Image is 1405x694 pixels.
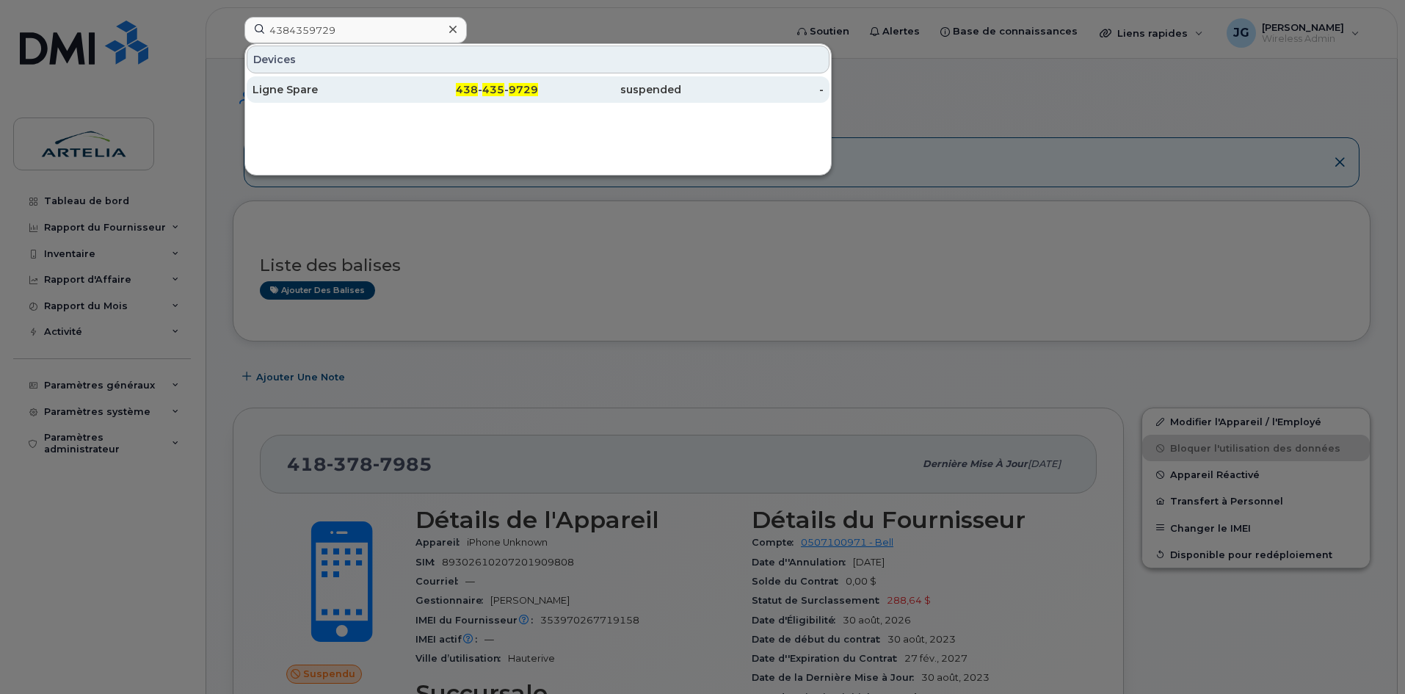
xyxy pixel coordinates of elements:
[247,76,829,103] a: Ligne Spare438-435-9729suspended-
[253,82,396,97] div: Ligne Spare
[482,83,504,96] span: 435
[681,82,824,97] div: -
[509,83,538,96] span: 9729
[396,82,539,97] div: - -
[538,82,681,97] div: suspended
[247,46,829,73] div: Devices
[456,83,478,96] span: 438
